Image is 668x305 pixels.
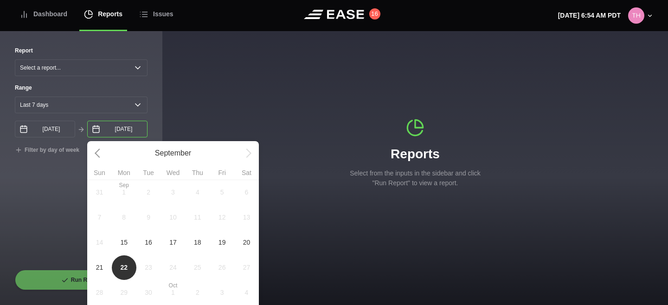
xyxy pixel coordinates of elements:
[15,46,33,55] label: Report
[234,169,259,176] span: Sat
[112,169,136,176] span: Mon
[15,121,75,137] input: mm/dd/yyyy
[346,144,485,164] h1: Reports
[558,11,621,20] p: [DATE] 6:54 AM PDT
[136,169,161,176] span: Tue
[346,169,485,188] p: Select from the inputs in the sidebar and click "Run Report" to view a report.
[87,169,112,176] span: Sun
[185,169,210,176] span: Thu
[15,147,79,154] button: Filter by day of week
[112,148,234,159] span: September
[628,7,644,24] img: 80ca9e2115b408c1dc8c56a444986cd3
[194,238,201,247] span: 18
[210,169,234,176] span: Fri
[145,238,152,247] span: 16
[96,263,103,273] span: 21
[218,238,226,247] span: 19
[161,169,186,176] span: Wed
[369,8,380,19] button: 16
[346,118,485,188] div: Reports
[15,84,148,92] label: Range
[120,238,128,247] span: 15
[169,238,177,247] span: 17
[243,238,250,247] span: 20
[87,121,148,137] input: mm/dd/yyyy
